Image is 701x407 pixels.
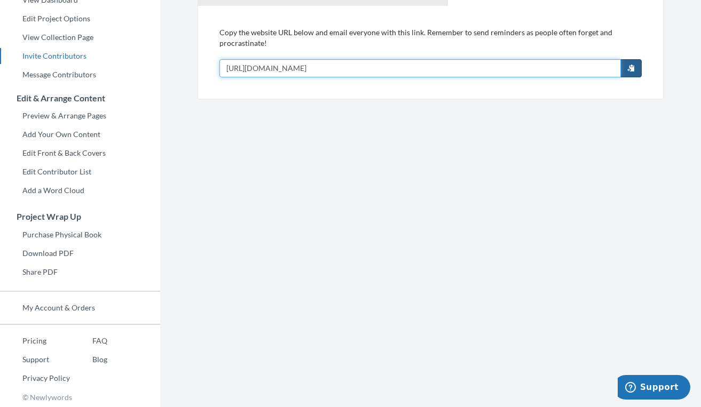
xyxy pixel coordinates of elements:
iframe: Opens a widget where you can chat to one of our agents [618,375,690,402]
a: Blog [70,352,107,368]
div: Copy the website URL below and email everyone with this link. Remember to send reminders as peopl... [219,27,642,77]
h3: Edit & Arrange Content [1,93,160,103]
a: FAQ [70,333,107,349]
h3: Project Wrap Up [1,212,160,221]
